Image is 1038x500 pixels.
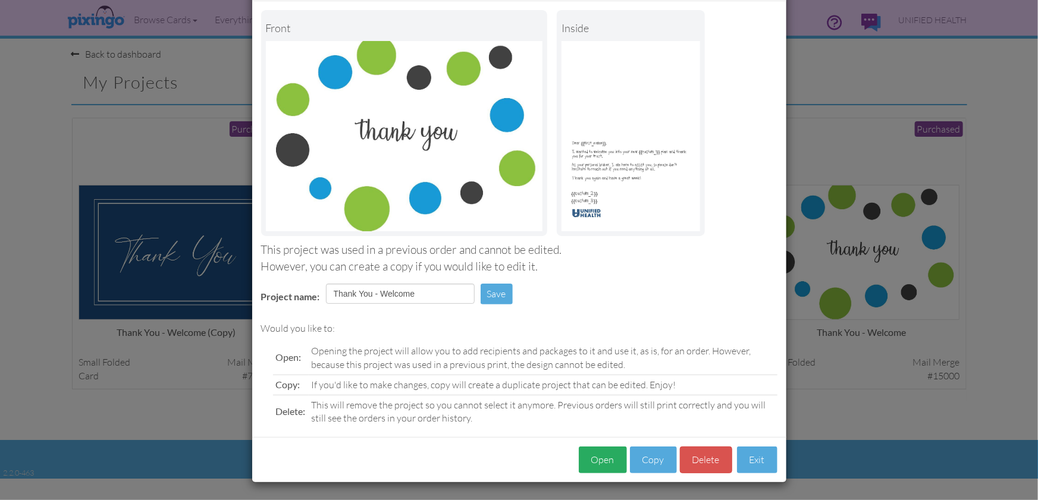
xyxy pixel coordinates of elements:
[326,284,475,304] input: Enter project name
[562,41,700,231] img: Portrait Image
[481,284,513,304] button: Save
[266,41,542,231] img: Landscape Image
[261,290,320,304] label: Project name:
[309,341,777,375] td: Opening the project will allow you to add recipients and packages to it and use it, as is, for an...
[261,259,777,275] div: However, you can create a copy if you would like to edit it.
[276,405,306,417] span: Delete:
[266,15,542,41] div: Front
[276,379,300,390] span: Copy:
[309,395,777,428] td: This will remove the project so you cannot select it anymore. Previous orders will still print co...
[261,242,777,258] div: This project was used in a previous order and cannot be edited.
[579,446,627,473] button: Open
[737,446,777,473] button: Exit
[562,15,700,41] div: inside
[276,351,302,363] span: Open:
[680,446,732,473] button: Delete
[309,375,777,395] td: If you'd like to make changes, copy will create a duplicate project that can be edited. Enjoy!
[630,446,677,473] button: Copy
[261,322,777,335] div: Would you like to:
